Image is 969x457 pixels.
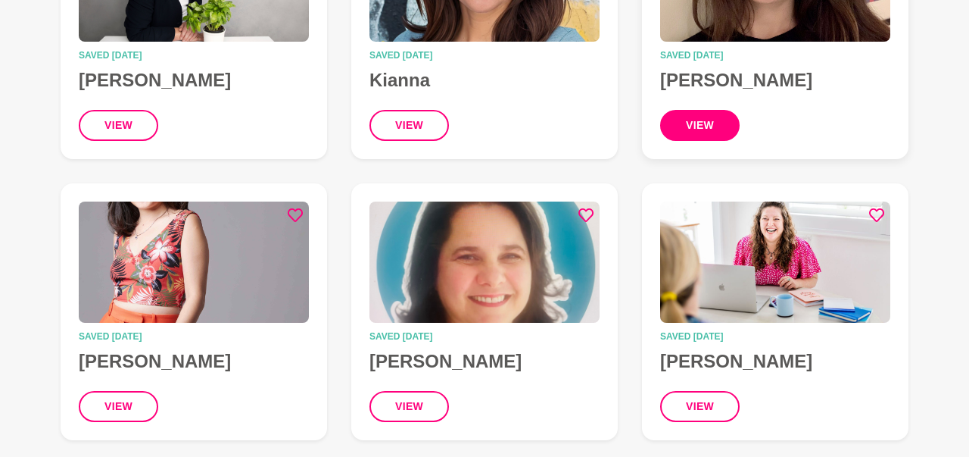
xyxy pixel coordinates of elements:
[660,51,890,60] time: Saved [DATE]
[660,332,890,341] time: Saved [DATE]
[369,110,449,141] button: view
[642,183,908,440] a: Rebecca CofrancescoSaved [DATE][PERSON_NAME]view
[660,391,740,422] button: view
[79,350,309,373] h4: [PERSON_NAME]
[79,51,309,60] time: Saved [DATE]
[660,69,890,92] h4: [PERSON_NAME]
[79,69,309,92] h4: [PERSON_NAME]
[369,332,600,341] time: Saved [DATE]
[660,110,740,141] button: view
[369,51,600,60] time: Saved [DATE]
[369,391,449,422] button: view
[61,183,327,440] a: Lilian KhawSaved [DATE][PERSON_NAME]view
[660,202,890,323] img: Rebecca Cofrancesco
[369,69,600,92] h4: Kianna
[79,202,309,323] img: Lilian Khaw
[79,391,158,422] button: view
[369,350,600,373] h4: [PERSON_NAME]
[351,183,618,440] a: Lily RudolphSaved [DATE][PERSON_NAME]view
[79,332,309,341] time: Saved [DATE]
[369,202,600,323] img: Lily Rudolph
[660,350,890,373] h4: [PERSON_NAME]
[79,110,158,141] button: view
